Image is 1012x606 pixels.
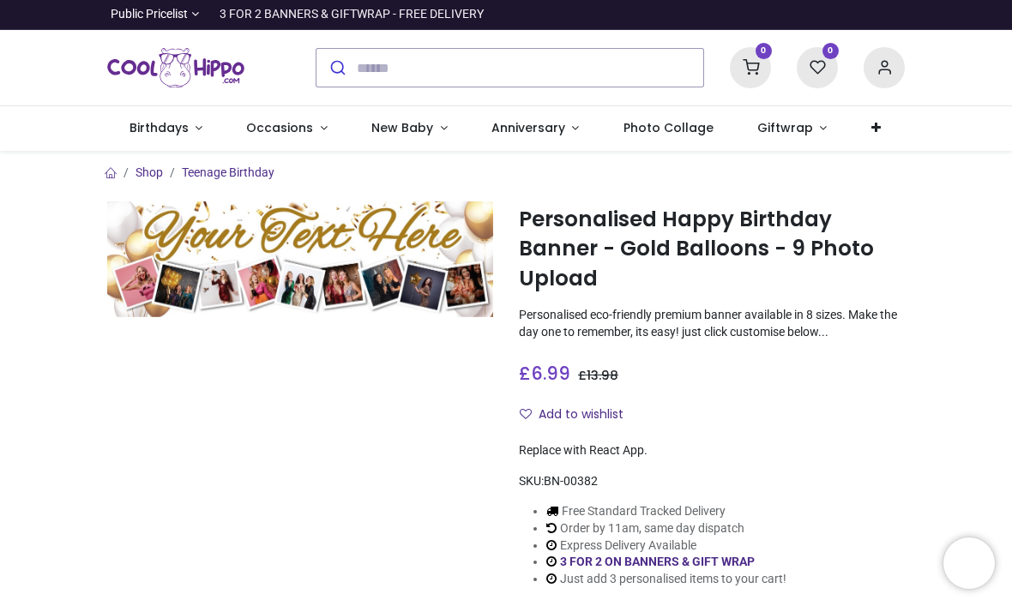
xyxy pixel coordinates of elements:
span: £ [578,367,618,384]
a: Logo of Cool Hippo [107,44,244,92]
a: New Baby [350,106,470,151]
div: 3 FOR 2 BANNERS & GIFTWRAP - FREE DELIVERY [220,6,484,23]
a: 3 FOR 2 ON BANNERS & GIFT WRAP [560,555,755,568]
iframe: Brevo live chat [943,537,995,589]
span: £ [519,361,570,386]
a: Birthdays [107,106,225,151]
button: Add to wishlistAdd to wishlist [519,400,638,429]
li: Order by 11am, same day dispatch [546,520,786,537]
span: Photo Collage [623,119,714,136]
span: Public Pricelist [111,6,188,23]
a: 0 [730,60,771,74]
img: Cool Hippo [107,44,244,92]
a: 0 [797,60,838,74]
span: Birthdays [130,119,189,136]
a: Public Pricelist [107,6,199,23]
span: Anniversary [491,119,565,136]
span: Giftwrap [757,119,813,136]
i: Add to wishlist [520,408,532,420]
span: 13.98 [587,367,618,384]
sup: 0 [822,43,839,59]
span: New Baby [371,119,433,136]
li: Just add 3 personalised items to your cart! [546,571,786,588]
iframe: Customer reviews powered by Trustpilot [545,6,905,23]
a: Teenage Birthday [182,165,274,179]
button: Submit [316,49,357,87]
div: SKU: [519,473,905,490]
img: Personalised Happy Birthday Banner - Gold Balloons - 9 Photo Upload [107,201,493,317]
span: BN-00382 [544,474,598,488]
a: Giftwrap [735,106,849,151]
p: Personalised eco-friendly premium banner available in 8 sizes. Make the day one to remember, its ... [519,307,905,340]
a: Anniversary [469,106,601,151]
span: Occasions [246,119,313,136]
div: Replace with React App. [519,442,905,459]
a: Shop [136,165,163,179]
a: Occasions [225,106,350,151]
li: Free Standard Tracked Delivery [546,503,786,520]
h1: Personalised Happy Birthday Banner - Gold Balloons - 9 Photo Upload [519,205,905,293]
li: Express Delivery Available [546,537,786,555]
span: 6.99 [531,361,570,386]
sup: 0 [756,43,772,59]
